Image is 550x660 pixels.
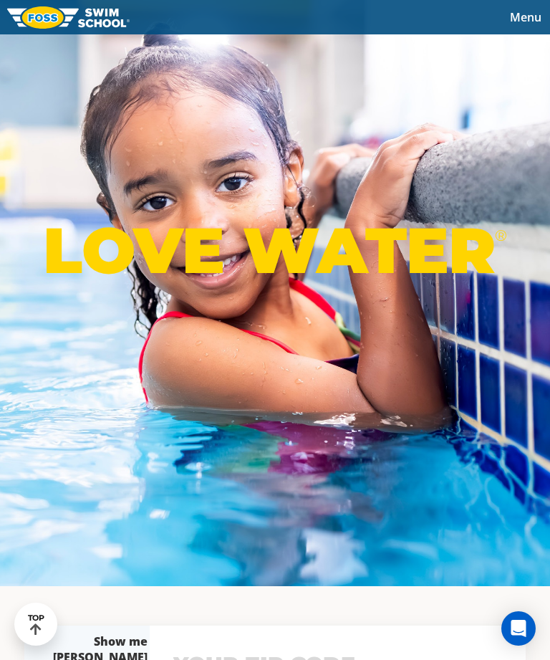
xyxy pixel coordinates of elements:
div: TOP [28,613,44,636]
p: LOVE WATER [43,212,506,289]
sup: ® [495,226,506,244]
span: Menu [510,9,541,25]
div: Open Intercom Messenger [501,611,536,646]
button: Toggle navigation [501,6,550,28]
img: FOSS Swim School Logo [7,6,130,29]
